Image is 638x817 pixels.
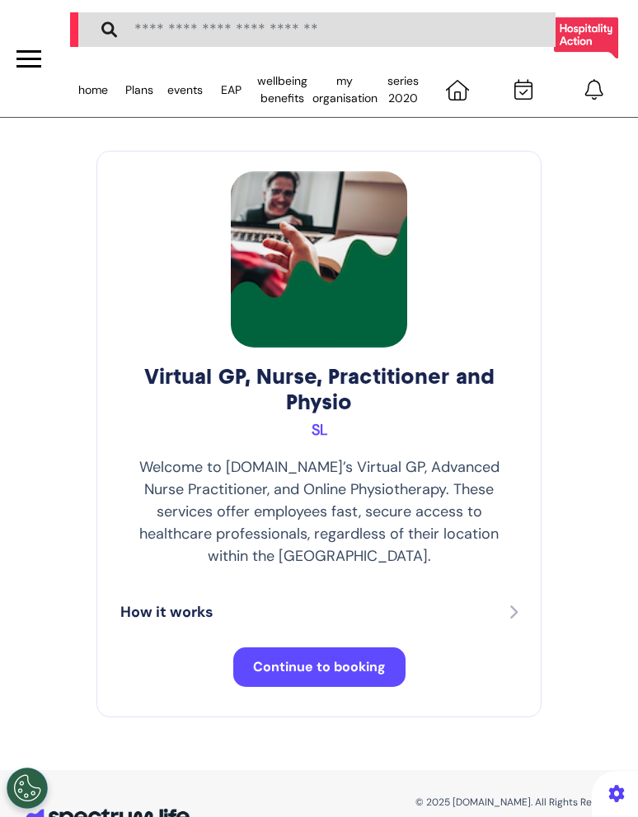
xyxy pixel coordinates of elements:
[231,171,407,348] img: Virtual GP, Nurse, Practitioner and Physio
[380,71,426,109] div: series 2020
[120,422,518,440] h3: SL
[209,71,255,109] div: EAP
[162,71,209,109] div: events
[70,71,116,109] div: home
[331,795,626,810] p: © 2025 [DOMAIN_NAME]. All Rights Reserved.
[120,456,518,567] p: Welcome to [DOMAIN_NAME]’s Virtual GP, Advanced Nurse Practitioner, and Online Physiotherapy. The...
[233,647,406,687] button: Continue to booking
[120,364,518,415] h2: Virtual GP, Nurse, Practitioner and Physio
[7,768,48,809] button: Open Preferences
[120,601,213,623] p: How it works
[120,600,518,624] button: How it works
[310,71,380,109] div: my organisation
[253,658,386,675] span: Continue to booking
[116,71,162,109] div: Plans
[255,71,310,109] div: wellbeing benefits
